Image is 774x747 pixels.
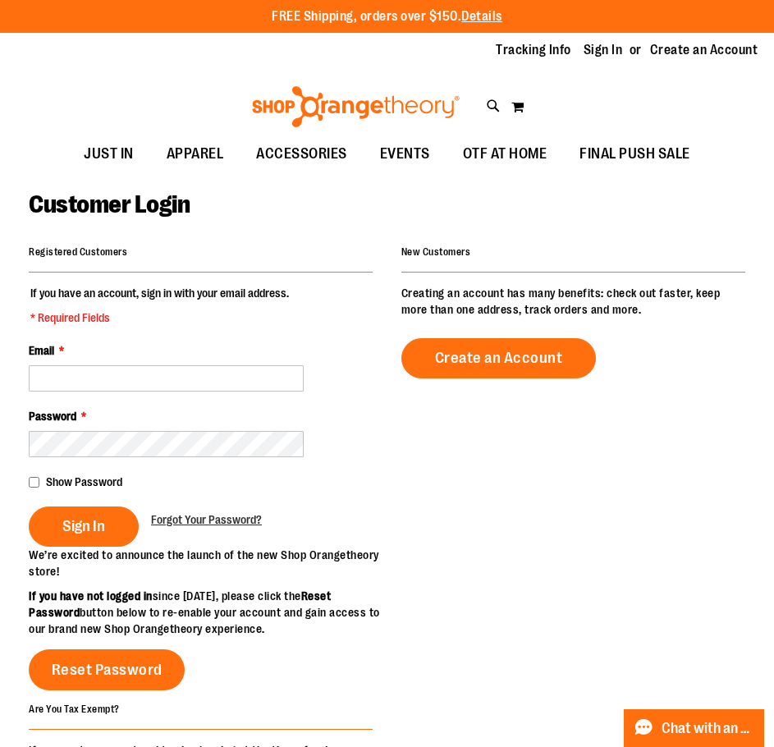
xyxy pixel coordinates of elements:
[256,135,347,172] span: ACCESSORIES
[250,86,462,127] img: Shop Orangetheory
[29,506,139,547] button: Sign In
[150,135,240,173] a: APPAREL
[401,285,745,318] p: Creating an account has many benefits: check out faster, keep more than one address, track orders...
[29,246,127,258] strong: Registered Customers
[401,338,597,378] a: Create an Account
[579,135,690,172] span: FINAL PUSH SALE
[151,511,262,528] a: Forgot Your Password?
[29,589,331,619] strong: Reset Password
[30,309,289,326] span: * Required Fields
[62,517,105,535] span: Sign In
[29,410,76,423] span: Password
[447,135,564,173] a: OTF AT HOME
[435,349,563,367] span: Create an Account
[401,246,471,258] strong: New Customers
[151,513,262,526] span: Forgot Your Password?
[84,135,134,172] span: JUST IN
[496,41,571,59] a: Tracking Info
[167,135,224,172] span: APPAREL
[46,475,122,488] span: Show Password
[29,547,387,580] p: We’re excited to announce the launch of the new Shop Orangetheory store!
[624,709,765,747] button: Chat with an Expert
[463,135,547,172] span: OTF AT HOME
[461,9,502,24] a: Details
[52,661,163,679] span: Reset Password
[29,344,54,357] span: Email
[29,285,291,326] legend: If you have an account, sign in with your email address.
[650,41,758,59] a: Create an Account
[29,649,185,690] a: Reset Password
[563,135,707,173] a: FINAL PUSH SALE
[67,135,150,173] a: JUST IN
[29,588,387,637] p: since [DATE], please click the button below to re-enable your account and gain access to our bran...
[584,41,623,59] a: Sign In
[380,135,430,172] span: EVENTS
[29,703,120,715] strong: Are You Tax Exempt?
[240,135,364,173] a: ACCESSORIES
[29,190,190,218] span: Customer Login
[272,7,502,26] p: FREE Shipping, orders over $150.
[364,135,447,173] a: EVENTS
[29,589,153,603] strong: If you have not logged in
[662,721,754,736] span: Chat with an Expert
